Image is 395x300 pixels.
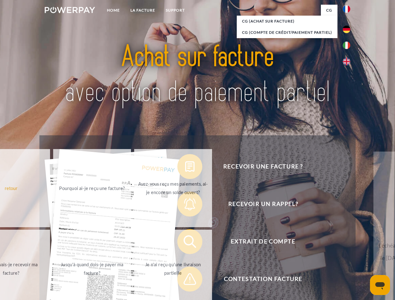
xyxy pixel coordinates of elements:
[138,260,208,277] div: Je n'ai reçu qu'une livraison partielle
[343,5,350,13] img: fr
[138,180,208,197] div: Avez-vous reçu mes paiements, ai-je encore un solde ouvert?
[177,267,340,292] button: Contestation Facture
[125,5,160,16] a: LA FACTURE
[343,26,350,33] img: de
[57,260,127,277] div: Jusqu'à quand dois-je payer ma facture?
[186,229,340,254] span: Extrait de compte
[60,30,335,120] img: title-powerpay_fr.svg
[186,267,340,292] span: Contestation Facture
[177,229,340,254] button: Extrait de compte
[343,58,350,65] img: en
[237,27,337,38] a: CG (Compte de crédit/paiement partiel)
[343,42,350,49] img: it
[370,275,390,295] iframe: Bouton de lancement de la fenêtre de messagerie
[237,16,337,27] a: CG (achat sur facture)
[134,149,212,227] a: Avez-vous reçu mes paiements, ai-je encore un solde ouvert?
[321,5,337,16] a: CG
[45,7,95,13] img: logo-powerpay-white.svg
[102,5,125,16] a: Home
[160,5,190,16] a: Support
[57,184,127,192] div: Pourquoi ai-je reçu une facture?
